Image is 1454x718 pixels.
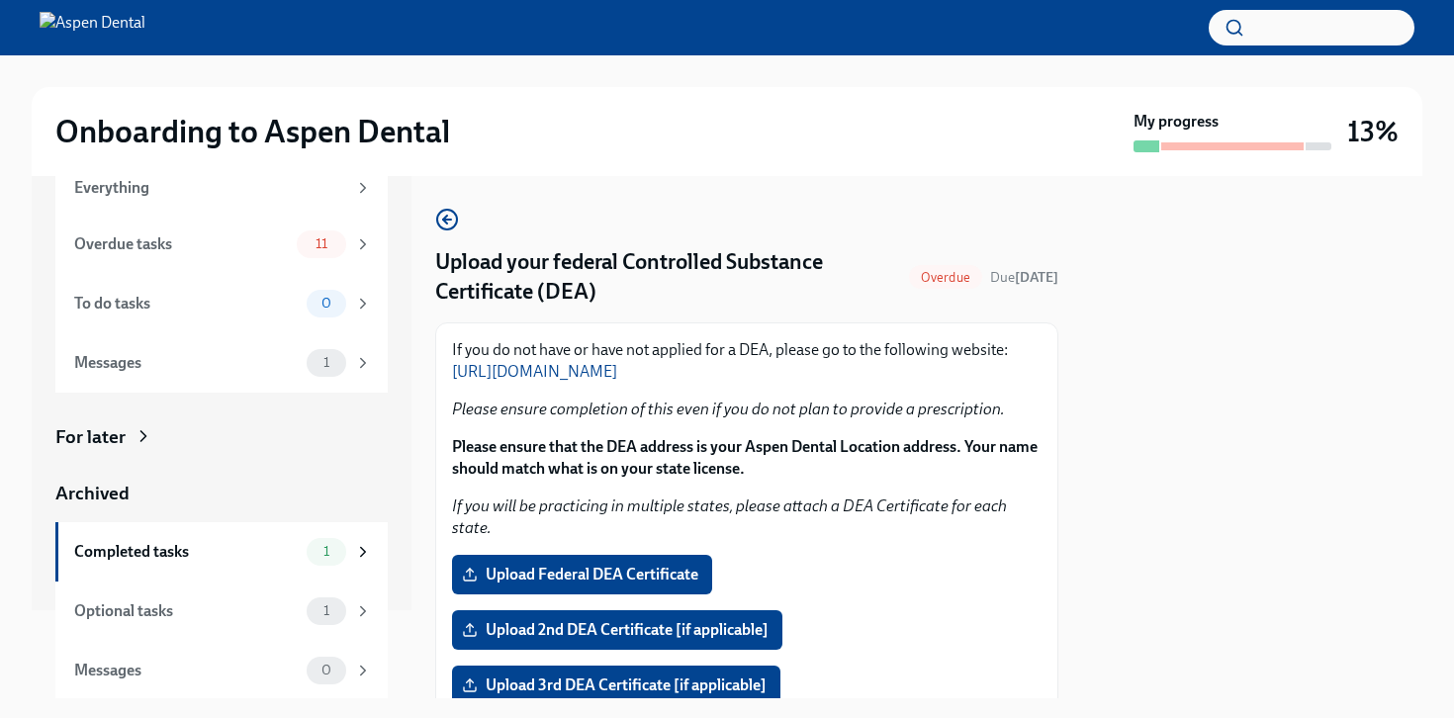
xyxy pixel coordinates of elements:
span: September 23rd, 2025 10:00 [990,268,1058,287]
a: Overdue tasks11 [55,215,388,274]
span: 1 [312,544,341,559]
div: Overdue tasks [74,233,289,255]
h4: Upload your federal Controlled Substance Certificate (DEA) [435,247,901,307]
span: Upload 3rd DEA Certificate [if applicable] [466,675,767,695]
h2: Onboarding to Aspen Dental [55,112,450,151]
span: Due [990,269,1058,286]
span: Upload Federal DEA Certificate [466,565,698,584]
div: For later [55,424,126,450]
strong: Please ensure that the DEA address is your Aspen Dental Location address. Your name should match ... [452,437,1038,478]
label: Upload 2nd DEA Certificate [if applicable] [452,610,782,650]
a: Everything [55,161,388,215]
a: To do tasks0 [55,274,388,333]
label: Upload Federal DEA Certificate [452,555,712,594]
div: Optional tasks [74,600,299,622]
span: Upload 2nd DEA Certificate [if applicable] [466,620,769,640]
span: 1 [312,355,341,370]
span: Overdue [909,270,982,285]
span: 11 [304,236,339,251]
em: If you will be practicing in multiple states, please attach a DEA Certificate for each state. [452,496,1007,537]
div: Everything [74,177,346,199]
div: Messages [74,660,299,681]
strong: My progress [1134,111,1219,133]
img: Aspen Dental [40,12,145,44]
strong: [DATE] [1015,269,1058,286]
div: Completed tasks [74,541,299,563]
span: 1 [312,603,341,618]
label: Upload 3rd DEA Certificate [if applicable] [452,666,780,705]
em: Please ensure completion of this even if you do not plan to provide a prescription. [452,400,1005,418]
a: Messages0 [55,641,388,700]
a: Archived [55,481,388,506]
a: Completed tasks1 [55,522,388,582]
a: Optional tasks1 [55,582,388,641]
a: [URL][DOMAIN_NAME] [452,362,617,381]
h3: 13% [1347,114,1399,149]
div: Messages [74,352,299,374]
a: For later [55,424,388,450]
span: 0 [310,663,343,677]
p: If you do not have or have not applied for a DEA, please go to the following website: [452,339,1042,383]
a: Messages1 [55,333,388,393]
div: To do tasks [74,293,299,314]
span: 0 [310,296,343,311]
